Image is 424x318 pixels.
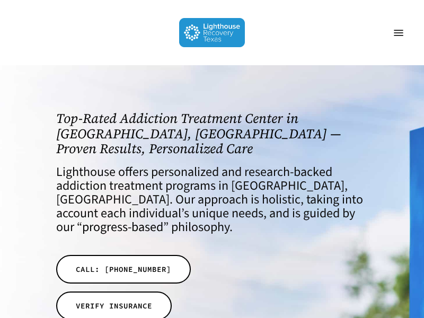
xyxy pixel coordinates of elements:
[76,264,171,275] span: CALL: [PHONE_NUMBER]
[56,111,368,156] h1: Top-Rated Addiction Treatment Center in [GEOGRAPHIC_DATA], [GEOGRAPHIC_DATA] — Proven Results, Pe...
[82,218,163,236] a: progress-based
[76,301,152,311] span: VERIFY INSURANCE
[388,28,409,38] a: Navigation Menu
[56,165,368,234] h4: Lighthouse offers personalized and research-backed addiction treatment programs in [GEOGRAPHIC_DA...
[179,18,245,47] img: Lighthouse Recovery Texas
[56,255,191,284] a: CALL: [PHONE_NUMBER]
